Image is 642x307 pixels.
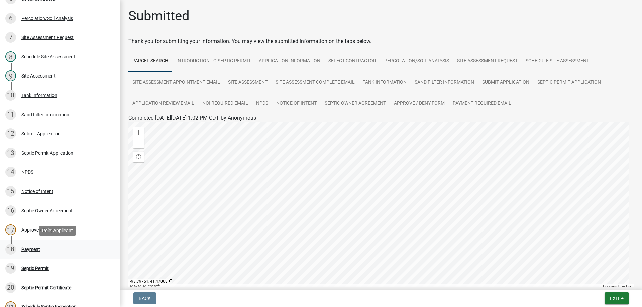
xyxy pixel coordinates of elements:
div: Site Assessment Request [21,35,74,40]
div: Sand Filter Information [21,112,69,117]
div: 14 [5,167,16,177]
span: Completed [DATE][DATE] 1:02 PM CDT by Anonymous [128,115,256,121]
a: Notice of Intent [272,93,321,114]
a: Site Assessment Appointment Email [128,72,224,93]
div: Zoom out [133,138,144,148]
a: Site Assessment Complete Email [272,72,359,93]
div: 13 [5,148,16,158]
div: Schedule Site Assessment [21,54,75,59]
a: Application Information [255,51,324,72]
div: 19 [5,263,16,274]
a: Parcel search [128,51,172,72]
div: Tank Information [21,93,57,98]
a: Approve / Deny Form [390,93,449,114]
div: 7 [5,32,16,43]
a: Site Assessment [224,72,272,93]
button: Back [133,292,156,304]
a: Sand Filter Information [411,72,478,93]
div: Maxar, Microsoft [128,284,601,289]
div: Approve / Deny Form [21,227,65,232]
a: NOI Required Email [198,93,252,114]
div: Role: Applicant [39,226,76,236]
div: Submit Application [21,131,61,136]
a: Introduction to Septic Permit [172,51,255,72]
a: Percolation/Soil Analysis [380,51,453,72]
span: Back [139,296,151,301]
div: Site Assessment [21,73,56,78]
div: Notice of Intent [21,189,53,194]
div: Septic Owner Agreement [21,208,73,213]
a: Select contractor [324,51,380,72]
div: 17 [5,224,16,235]
a: NPDS [252,93,272,114]
div: Zoom in [133,127,144,138]
div: 20 [5,282,16,293]
button: Exit [605,292,629,304]
div: 12 [5,128,16,139]
div: 11 [5,109,16,120]
div: 9 [5,70,16,81]
div: 15 [5,186,16,197]
a: Septic Owner Agreement [321,93,390,114]
a: Site Assessment Request [453,51,522,72]
div: Find my location [133,152,144,162]
div: Septic Permit [21,266,49,271]
a: Application review email [128,93,198,114]
a: Septic Permit Application [533,72,605,93]
div: Septic Permit Application [21,151,73,155]
div: 8 [5,51,16,62]
div: 18 [5,244,16,255]
a: Esri [626,284,632,289]
div: 10 [5,90,16,101]
div: Payment [21,247,40,252]
div: Septic Permit Certificate [21,285,71,290]
h1: Submitted [128,8,190,24]
a: Schedule Site Assessment [522,51,593,72]
div: 16 [5,205,16,216]
div: Powered by [601,284,634,289]
span: Exit [610,296,620,301]
div: NPDS [21,170,33,174]
div: Thank you for submitting your information. You may view the submitted information on the tabs below. [128,37,634,45]
a: Submit Application [478,72,533,93]
a: Payment Required Email [449,93,515,114]
div: 6 [5,13,16,24]
div: Percolation/Soil Analysis [21,16,73,21]
a: Tank Information [359,72,411,93]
